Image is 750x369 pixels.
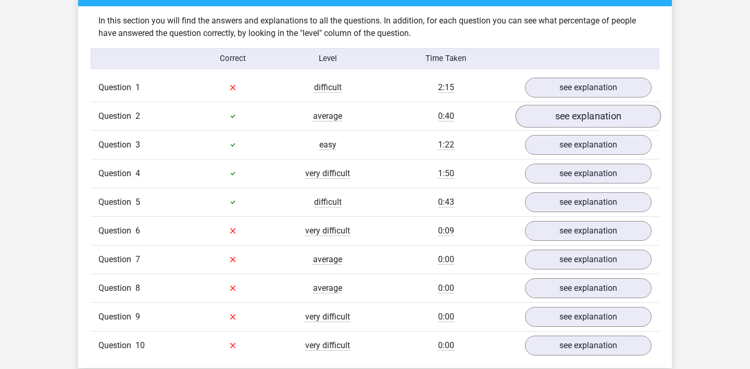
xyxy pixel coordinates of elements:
[313,283,342,293] span: average
[525,278,652,298] a: see explanation
[525,135,652,155] a: see explanation
[135,312,140,322] span: 9
[525,221,652,241] a: see explanation
[438,168,454,179] span: 1:50
[135,340,145,350] span: 10
[438,111,454,121] span: 0:40
[98,225,135,237] span: Question
[525,164,652,183] a: see explanation
[305,168,350,179] span: very difficult
[438,340,454,351] span: 0:00
[319,140,336,150] span: easy
[135,168,140,178] span: 4
[98,110,135,122] span: Question
[98,282,135,294] span: Question
[135,82,140,92] span: 1
[305,340,350,351] span: very difficult
[135,111,140,121] span: 2
[313,111,342,121] span: average
[375,53,517,64] div: Time Taken
[98,339,135,352] span: Question
[525,78,652,97] a: see explanation
[98,139,135,151] span: Question
[525,192,652,212] a: see explanation
[98,253,135,266] span: Question
[314,82,342,93] span: difficult
[438,254,454,265] span: 0:00
[525,250,652,269] a: see explanation
[91,15,659,40] div: In this section you will find the answers and explanations to all the questions. In addition, for...
[305,226,350,236] span: very difficult
[135,226,140,236] span: 6
[313,254,342,265] span: average
[135,197,140,207] span: 5
[135,254,140,264] span: 7
[135,140,140,150] span: 3
[438,226,454,236] span: 0:09
[525,307,652,327] a: see explanation
[305,312,350,322] span: very difficult
[438,197,454,207] span: 0:43
[525,336,652,355] a: see explanation
[98,311,135,323] span: Question
[438,82,454,93] span: 2:15
[98,167,135,180] span: Question
[98,81,135,94] span: Question
[438,283,454,293] span: 0:00
[438,140,454,150] span: 1:22
[438,312,454,322] span: 0:00
[98,196,135,208] span: Question
[314,197,342,207] span: difficult
[280,53,375,64] div: Level
[516,105,661,128] a: see explanation
[186,53,281,64] div: Correct
[135,283,140,293] span: 8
